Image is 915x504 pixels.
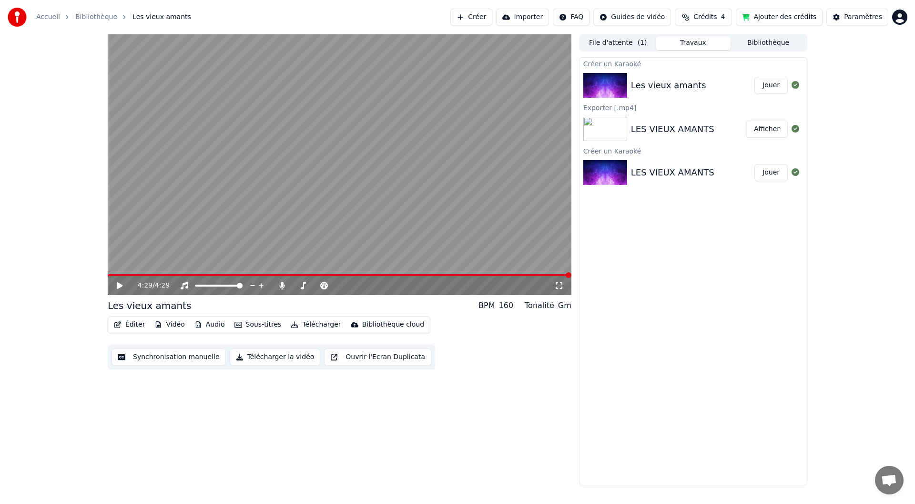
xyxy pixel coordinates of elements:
[558,300,571,311] div: Gm
[579,102,807,113] div: Exporter [.mp4]
[844,12,882,22] div: Paramètres
[754,164,788,181] button: Jouer
[736,9,823,26] button: Ajouter des crédits
[631,123,714,136] div: LES VIEUX AMANTS
[525,300,554,311] div: Tonalité
[231,318,285,331] button: Sous-titres
[151,318,188,331] button: Vidéo
[721,12,725,22] span: 4
[496,9,549,26] button: Importer
[110,318,149,331] button: Éditer
[579,145,807,156] div: Créer un Karaoké
[499,300,514,311] div: 160
[108,299,191,312] div: Les vieux amants
[478,300,495,311] div: BPM
[362,320,424,329] div: Bibliothèque cloud
[826,9,888,26] button: Paramètres
[138,281,161,290] div: /
[155,281,170,290] span: 4:29
[36,12,191,22] nav: breadcrumb
[112,349,226,366] button: Synchronisation manuelle
[638,38,647,48] span: ( 1 )
[8,8,27,27] img: youka
[731,36,806,50] button: Bibliothèque
[138,281,152,290] span: 4:29
[132,12,191,22] span: Les vieux amants
[230,349,321,366] button: Télécharger la vidéo
[631,79,706,92] div: Les vieux amants
[324,349,431,366] button: Ouvrir l'Ecran Duplicata
[75,12,117,22] a: Bibliothèque
[631,166,714,179] div: LES VIEUX AMANTS
[875,466,904,494] div: Ouvrir le chat
[746,121,788,138] button: Afficher
[191,318,229,331] button: Audio
[580,36,656,50] button: File d'attente
[754,77,788,94] button: Jouer
[693,12,717,22] span: Crédits
[675,9,732,26] button: Crédits4
[593,9,671,26] button: Guides de vidéo
[450,9,492,26] button: Créer
[553,9,590,26] button: FAQ
[656,36,731,50] button: Travaux
[36,12,60,22] a: Accueil
[287,318,345,331] button: Télécharger
[579,58,807,69] div: Créer un Karaoké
